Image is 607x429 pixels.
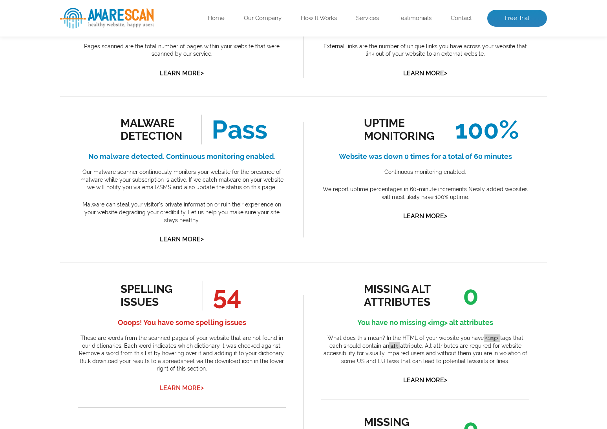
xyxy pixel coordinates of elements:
a: Free Trial [487,10,547,27]
a: Learn More> [160,384,204,392]
p: Continuous monitoring enabled. [321,168,529,176]
a: /frozen-treats/cookies-and-cream-ice-cream/ [102,170,175,176]
a: 7 [125,216,132,224]
div: missing alt attributes [364,283,435,309]
span: en [86,78,91,84]
a: / [108,20,111,26]
span: en [86,96,91,102]
p: We report uptime percentages in 60-minute increments Newly added websites will most likely have 1... [321,186,529,201]
span: 100% [445,115,519,144]
span: en [86,24,91,29]
a: 6 [113,216,120,224]
a: Home [208,15,225,22]
span: en [86,60,91,66]
a: Learn More> [403,212,447,220]
span: > [201,234,204,245]
img: download_32px.png [159,213,172,226]
a: Learn More> [160,69,204,77]
a: Learn More> [403,376,447,384]
span: Pass [201,115,267,144]
p: External links are the number of unique links you have across your website that link out of your ... [321,43,529,58]
span: en [86,186,91,192]
td: [PERSON_NAME] (2) [20,146,96,163]
a: 5 [101,216,108,224]
a: /channel/UCURPbEHIebUzVQZ_fpwwcbQ-- [25,38,98,44]
th: Error Word [20,1,96,19]
a: Learn More> [160,235,204,243]
a: /feature-flavours/ [102,25,149,31]
a: 3 [78,216,85,224]
a: / [108,38,111,44]
p: Malware can steal your visitor’s private information or ruin their experience on your website deg... [78,201,286,224]
td: Creami (5) [20,74,96,91]
p: Our malware scanner continuously monitors your website for the presence of malware while your sub... [78,168,286,192]
span: > [201,68,204,78]
span: en [86,114,91,120]
td: Lovetini [20,128,96,145]
h4: No malware detected. Continuous monitoring enabled. [78,150,286,163]
a: Contact [451,15,472,22]
span: 54 [203,281,241,310]
a: /product/apple/ [102,133,146,140]
a: Learn More> [403,69,447,77]
a: How It Works [301,15,337,22]
span: en [86,132,91,138]
td: creamsicle (2) [20,38,96,55]
code: <img> [484,334,500,342]
a: /drink-recipes/diy-blueberry-latte/ [102,97,175,104]
td: Dalgona (2) [20,110,96,127]
code: alt [389,342,400,350]
a: 1 [55,215,62,224]
th: Broken Link [1,1,102,13]
a: /drink-recipes/[PERSON_NAME]-melon-sparkler/ [102,188,175,194]
span: > [201,382,204,393]
span: > [444,210,447,221]
td: craveable [20,56,96,73]
a: Our Company [244,15,282,22]
div: malware detection [121,117,192,142]
img: AwareScan [60,8,154,29]
th: Website Page [102,1,166,13]
a: 2 [67,216,73,224]
a: /frozen-treats/strawberry-cheesecake-ice-cream/ [102,79,175,86]
div: uptime monitoring [364,117,435,142]
span: > [444,68,447,78]
td: Creami (3) [20,164,96,181]
span: en [86,150,91,156]
a: /_wp_link_placeholder [39,20,98,26]
span: en [86,42,91,47]
span: 0 [453,281,479,310]
a: 1 [90,103,97,112]
a: /drink-recipes/diy-blueberry-latte/ [102,115,175,122]
h4: Website was down 0 times for a total of 60 minutes [321,150,529,163]
a: /product/savory-starter-kit/ [102,61,175,68]
span: en [86,168,91,174]
a: Next [136,216,152,224]
td: Bombón (2) [20,92,96,109]
span: > [444,374,447,385]
h4: You have no missing <img> alt attributes [321,316,529,329]
h4: Ooops! You have some spelling issues [78,316,286,329]
img: download_32px.png [124,101,137,113]
a: Testimonials [398,15,431,22]
p: These are words from the scanned pages of your website that are not found in our dictionaries. Ea... [78,334,286,373]
td: Tianna [20,182,96,199]
a: /dessert-recipes/tang-pie/ [102,43,174,49]
td: uber (2) [20,20,96,37]
a: Services [356,15,379,22]
div: spelling issues [121,283,192,309]
th: Website Page [97,1,188,19]
a: /product/apple/ [102,152,146,158]
a: 4 [90,216,97,224]
p: What does this mean? In the HTML of your website you have tags that each should contain an attrib... [321,334,529,365]
p: Pages scanned are the total number of pages within your website that were scanned by our service. [78,43,286,58]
